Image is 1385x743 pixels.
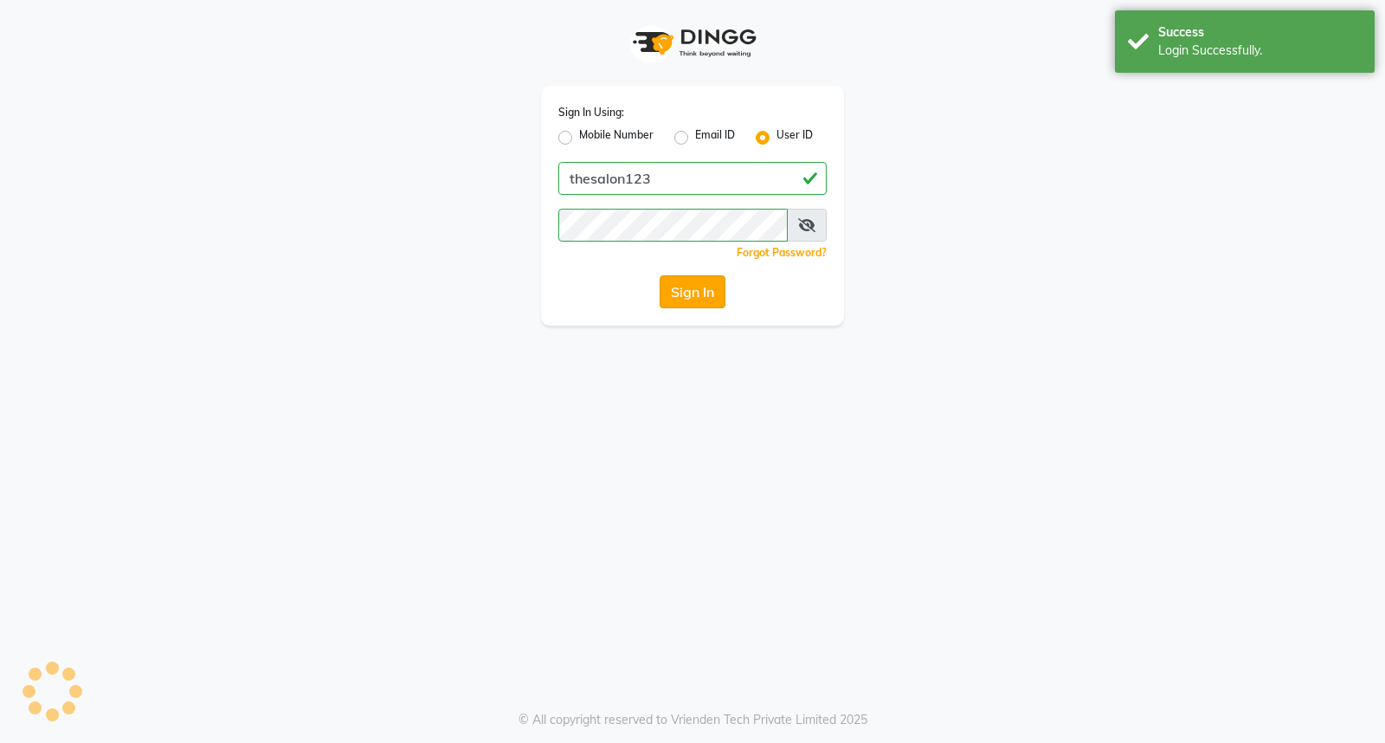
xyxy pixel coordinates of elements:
[660,275,725,308] button: Sign In
[776,127,813,148] label: User ID
[623,17,762,68] img: logo1.svg
[558,105,624,120] label: Sign In Using:
[579,127,654,148] label: Mobile Number
[1158,42,1362,60] div: Login Successfully.
[737,246,827,259] a: Forgot Password?
[558,209,788,242] input: Username
[1158,23,1362,42] div: Success
[695,127,735,148] label: Email ID
[558,162,827,195] input: Username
